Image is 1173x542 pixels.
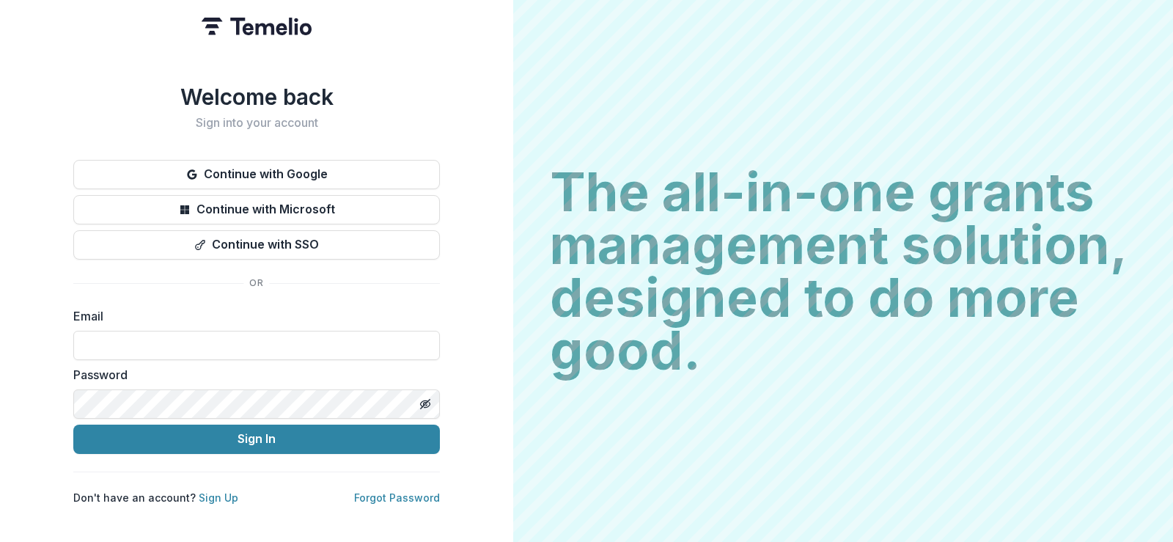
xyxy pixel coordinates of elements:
p: Don't have an account? [73,490,238,505]
button: Continue with SSO [73,230,440,260]
button: Sign In [73,425,440,454]
label: Email [73,307,431,325]
h2: Sign into your account [73,116,440,130]
button: Continue with Microsoft [73,195,440,224]
button: Continue with Google [73,160,440,189]
h1: Welcome back [73,84,440,110]
img: Temelio [202,18,312,35]
a: Forgot Password [354,491,440,504]
a: Sign Up [199,491,238,504]
button: Toggle password visibility [413,392,437,416]
label: Password [73,366,431,384]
